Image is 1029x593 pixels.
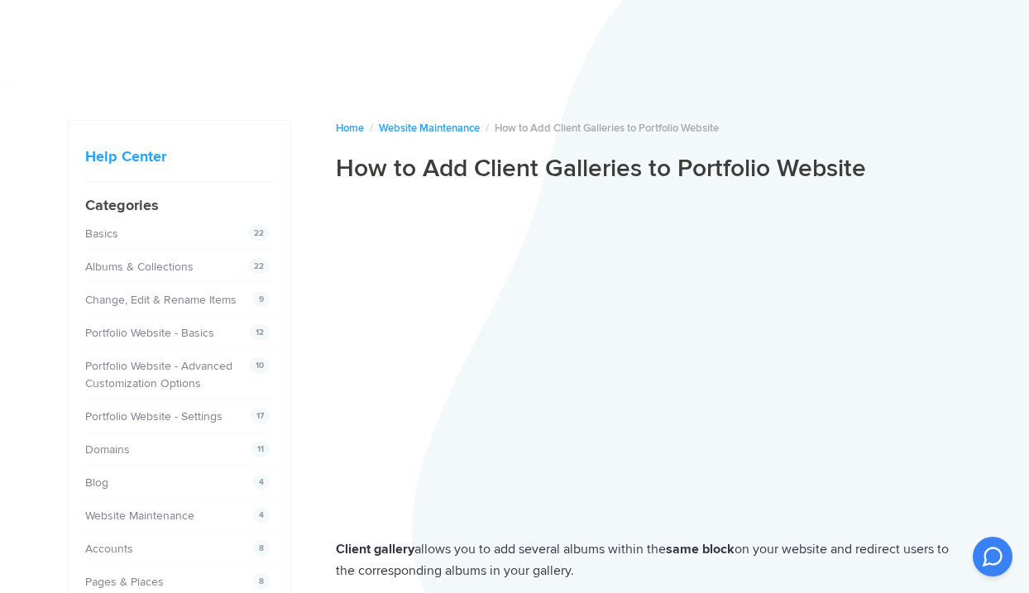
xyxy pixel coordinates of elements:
[253,291,270,308] span: 9
[248,258,270,275] span: 22
[336,538,961,582] p: allows you to add several albums within the on your website and redirect users to the correspondi...
[251,408,270,424] span: 17
[85,260,194,274] a: Albums & Collections
[85,442,130,457] a: Domains
[495,122,719,135] span: How to Add Client Galleries to Portfolio Website
[370,122,373,135] span: /
[336,541,414,557] b: Client gallery
[85,227,118,241] a: Basics
[486,122,489,135] span: /
[253,573,270,590] span: 8
[250,324,270,341] span: 12
[666,541,735,557] strong: same block
[336,122,364,135] a: Home
[85,542,133,556] a: Accounts
[85,147,166,165] a: Help Center
[253,507,270,524] span: 4
[336,198,961,476] iframe: client galleries.mp4
[85,293,237,307] a: Change, Edit & Rename Items
[85,194,274,217] h4: Categories
[85,359,232,390] a: Portfolio Website - Advanced Customization Options
[379,122,480,135] a: Website Maintenance
[248,225,270,242] span: 22
[253,474,270,490] span: 4
[85,575,164,589] a: Pages & Places
[251,441,270,457] span: 11
[250,357,270,374] span: 10
[85,409,223,423] a: Portfolio Website - Settings
[85,326,214,340] a: Portfolio Website - Basics
[336,153,961,184] h1: How to Add Client Galleries to Portfolio Website
[85,476,108,490] a: Blog
[85,509,194,523] a: Website Maintenance
[253,540,270,557] span: 8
